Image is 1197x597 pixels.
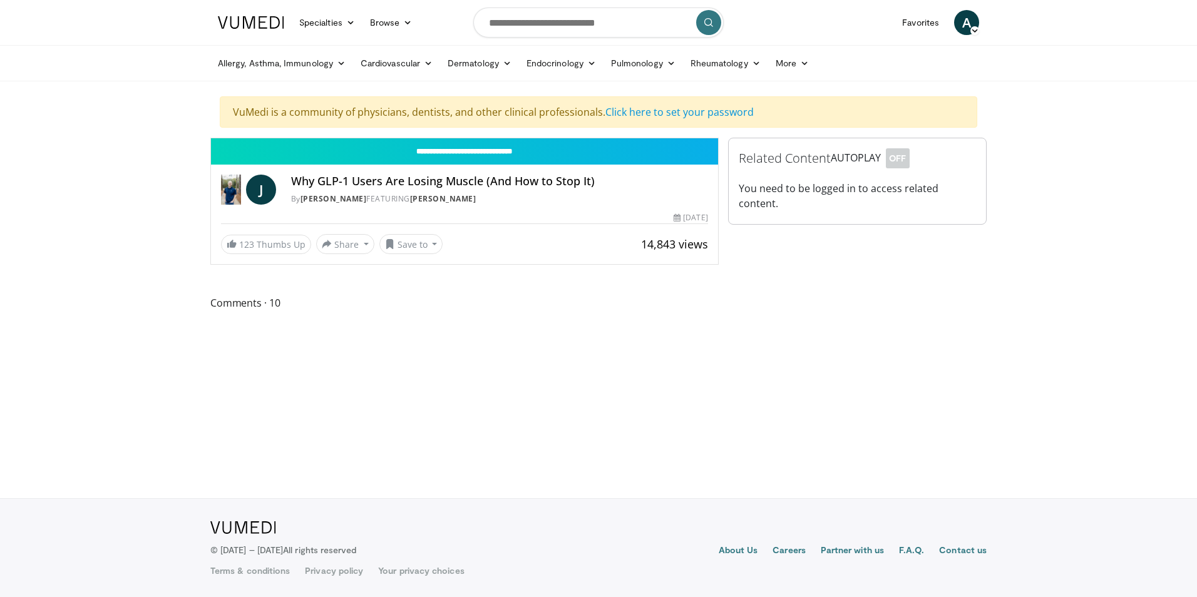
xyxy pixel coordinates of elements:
[410,193,476,204] a: [PERSON_NAME]
[519,51,604,76] a: Endocrinology
[210,51,353,76] a: Allergy, Asthma, Immunology
[768,51,816,76] a: More
[210,521,276,534] img: VuMedi Logo
[604,51,683,76] a: Pulmonology
[773,544,806,559] a: Careers
[292,10,362,35] a: Specialties
[210,564,290,577] a: Terms & conditions
[895,10,947,35] a: Favorites
[939,544,987,559] a: Contact us
[899,544,924,559] a: F.A.Q.
[220,96,977,128] div: VuMedi is a community of physicians, dentists, and other clinical professionals.
[954,10,979,35] a: A
[736,178,979,213] div: You need to be logged in to access related content.
[821,544,884,559] a: Partner with us
[305,564,363,577] a: Privacy policy
[362,10,420,35] a: Browse
[218,16,284,29] img: VuMedi Logo
[291,175,708,188] h4: Why GLP-1 Users Are Losing Muscle (And How to Stop It)
[353,51,440,76] a: Cardiovascular
[210,295,719,311] span: Comments 10
[316,234,374,254] button: Share
[239,238,254,250] span: 123
[301,193,367,204] a: [PERSON_NAME]
[378,564,464,577] a: Your privacy choices
[440,51,519,76] a: Dermatology
[641,237,708,252] span: 14,843 views
[473,8,724,38] input: Search topics, interventions
[719,544,758,559] a: About Us
[831,151,881,165] span: AUTOPLAY
[739,151,831,166] h4: Related Content
[379,234,443,254] button: Save to
[221,175,241,205] img: Dr. Jordan Rennicke
[221,235,311,254] a: 123 Thumbs Up
[605,105,754,119] a: Click here to set your password
[291,193,708,205] div: By FEATURING
[683,51,768,76] a: Rheumatology
[283,544,356,555] span: All rights reserved
[246,175,276,205] a: J
[210,544,357,556] p: © [DATE] – [DATE]
[674,212,707,223] div: [DATE]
